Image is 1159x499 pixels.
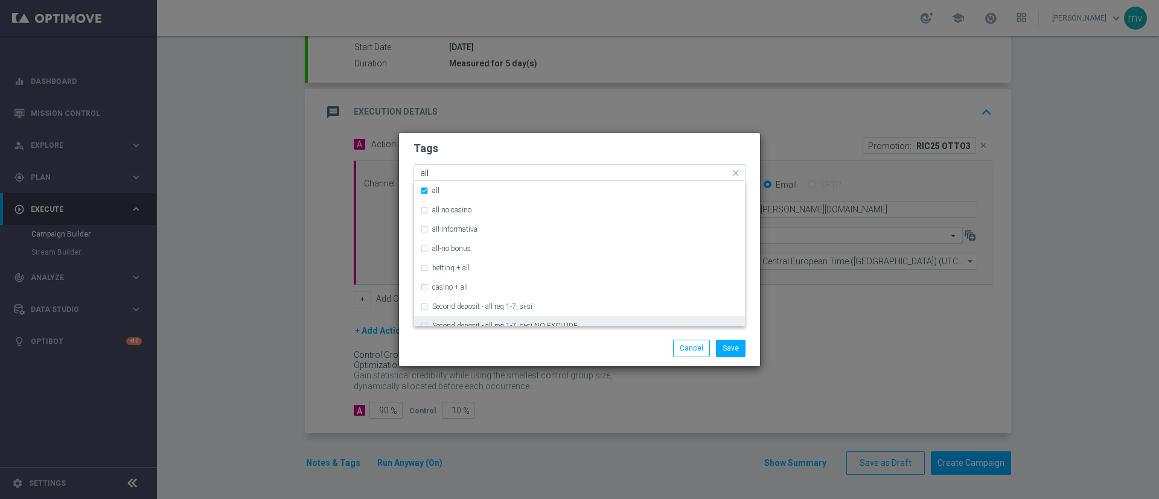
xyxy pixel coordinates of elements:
label: Second deposit - all reg 1-7, si-si NO EXCLUDE [432,322,578,329]
label: betting + all [432,264,470,272]
label: Second deposit - all reg 1-7, si-si [432,303,532,310]
label: all-informativa [432,226,477,233]
button: Cancel [673,340,710,357]
div: Second deposit - all reg 1-7, si-si [420,297,739,316]
ng-select: all [413,164,746,181]
div: all no casino [420,200,739,220]
div: all [420,181,739,200]
label: casino + all [432,284,468,291]
label: all no casino [432,206,471,214]
label: all-no bonus [432,245,471,252]
div: all-informativa [420,220,739,239]
div: casino + all [420,278,739,297]
div: all-no bonus [420,239,739,258]
button: Save [716,340,746,357]
label: all [432,187,439,194]
h2: Tags [413,141,746,156]
div: betting + all [420,258,739,278]
div: Second deposit - all reg 1-7, si-si NO EXCLUDE [420,316,739,335]
ng-dropdown-panel: Options list [413,181,746,326]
